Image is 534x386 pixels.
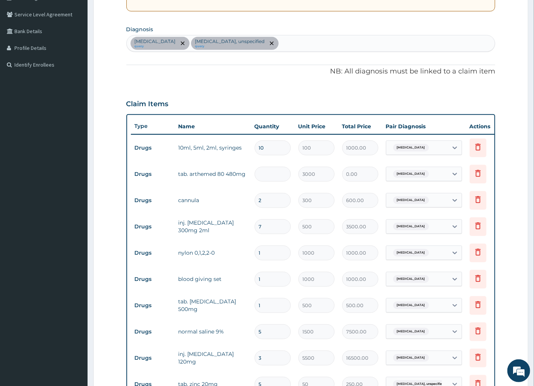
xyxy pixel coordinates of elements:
[14,38,31,57] img: d_794563401_company_1708531726252_794563401
[179,40,186,47] span: remove selection option
[131,119,175,133] th: Type
[393,249,429,257] span: [MEDICAL_DATA]
[393,170,429,178] span: [MEDICAL_DATA]
[126,100,169,108] h3: Claim Items
[126,26,153,33] label: Diagnosis
[126,67,496,77] p: NB: All diagnosis must be linked to a claim item
[131,167,175,181] td: Drugs
[131,325,175,339] td: Drugs
[131,141,175,155] td: Drugs
[195,38,265,45] p: [MEDICAL_DATA], unspecified
[268,40,275,47] span: remove selection option
[131,246,175,260] td: Drugs
[393,328,429,335] span: [MEDICAL_DATA]
[131,298,175,313] td: Drugs
[125,4,143,22] div: Minimize live chat window
[466,119,504,134] th: Actions
[175,140,251,155] td: 10ml, 5ml, 2ml, syringes
[175,346,251,369] td: inj. [MEDICAL_DATA] 120mg
[393,144,429,152] span: [MEDICAL_DATA]
[131,272,175,286] td: Drugs
[175,324,251,339] td: normal saline 9%
[40,43,128,53] div: Chat with us now
[135,38,176,45] p: [MEDICAL_DATA]
[135,45,176,48] small: query
[393,301,429,309] span: [MEDICAL_DATA]
[175,215,251,238] td: inj. [MEDICAL_DATA] 300mg 2ml
[175,166,251,182] td: tab. arthemed 80 480mg
[131,351,175,365] td: Drugs
[393,275,429,283] span: [MEDICAL_DATA]
[131,220,175,234] td: Drugs
[393,196,429,204] span: [MEDICAL_DATA]
[44,96,105,173] span: We're online!
[175,245,251,260] td: nylon 0,1,2,2-0
[131,193,175,207] td: Drugs
[195,45,265,48] small: query
[4,208,145,234] textarea: Type your message and hit 'Enter'
[393,354,429,362] span: [MEDICAL_DATA]
[175,294,251,317] td: tab. [MEDICAL_DATA] 500mg
[338,119,382,134] th: Total Price
[295,119,338,134] th: Unit Price
[175,271,251,287] td: blood giving set
[382,119,466,134] th: Pair Diagnosis
[251,119,295,134] th: Quantity
[175,119,251,134] th: Name
[393,223,429,230] span: [MEDICAL_DATA]
[175,193,251,208] td: cannula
